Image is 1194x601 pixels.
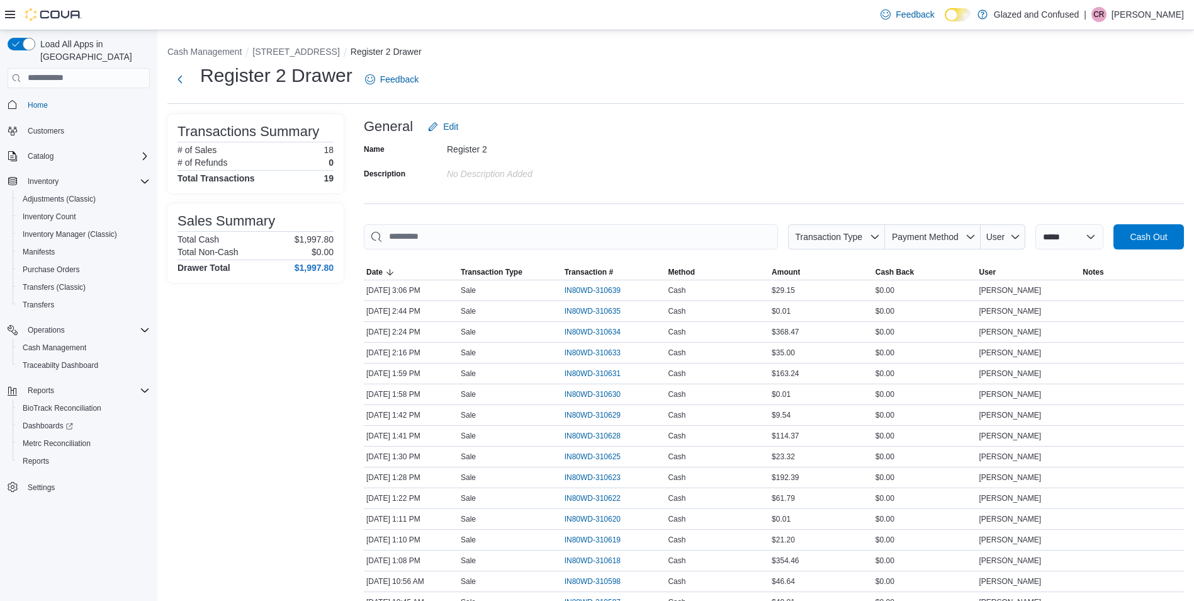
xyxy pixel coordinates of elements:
[23,282,86,292] span: Transfers (Classic)
[295,263,334,273] h4: $1,997.80
[772,327,799,337] span: $368.47
[945,21,945,22] span: Dark Mode
[13,417,155,435] a: Dashboards
[167,47,242,57] button: Cash Management
[565,285,621,295] span: IN80WD-310639
[28,483,55,493] span: Settings
[28,176,59,186] span: Inventory
[461,348,476,358] p: Sale
[945,8,971,21] input: Dark Mode
[18,401,150,416] span: BioTrack Reconciliation
[461,514,476,524] p: Sale
[896,8,934,21] span: Feedback
[772,389,791,399] span: $0.01
[23,194,96,204] span: Adjustments (Classic)
[23,479,150,495] span: Settings
[23,98,53,113] a: Home
[364,428,458,444] div: [DATE] 1:41 PM
[873,345,977,360] div: $0.00
[565,327,621,337] span: IN80WD-310634
[668,514,685,524] span: Cash
[461,410,476,420] p: Sale
[23,343,86,353] span: Cash Management
[18,454,150,469] span: Reports
[772,369,799,379] span: $163.24
[360,67,424,92] a: Feedback
[461,285,476,295] p: Sale
[873,387,977,402] div: $0.00
[772,348,795,358] span: $35.00
[873,449,977,464] div: $0.00
[565,493,621,503] span: IN80WD-310622
[18,280,91,295] a: Transfers (Classic)
[461,556,476,566] p: Sale
[23,300,54,310] span: Transfers
[23,480,60,495] a: Settings
[18,209,81,224] a: Inventory Count
[28,325,65,335] span: Operations
[364,169,405,179] label: Description
[167,45,1184,60] nav: An example of EuiBreadcrumbs
[461,472,476,483] p: Sale
[1084,7,1086,22] p: |
[979,556,1042,566] span: [PERSON_NAME]
[23,456,49,466] span: Reports
[295,234,334,244] p: $1,997.80
[769,265,873,280] button: Amount
[979,348,1042,358] span: [PERSON_NAME]
[772,556,799,566] span: $354.46
[18,454,54,469] a: Reports
[329,157,334,168] p: 0
[13,357,155,374] button: Traceabilty Dashboard
[772,535,795,545] span: $21.20
[364,387,458,402] div: [DATE] 1:58 PM
[364,449,458,464] div: [DATE] 1:30 PM
[772,514,791,524] span: $0.01
[23,360,98,370] span: Traceabilty Dashboard
[312,247,334,257] p: $0.00
[177,214,275,229] h3: Sales Summary
[981,224,1025,249] button: User
[18,297,59,312] a: Transfers
[13,339,155,357] button: Cash Management
[18,418,78,433] a: Dashboards
[461,306,476,316] p: Sale
[565,512,633,527] button: IN80WD-310620
[565,267,613,277] span: Transaction #
[23,383,59,398] button: Reports
[562,265,666,280] button: Transaction #
[1130,231,1167,243] span: Cash Out
[772,410,791,420] span: $9.54
[13,226,155,243] button: Inventory Manager (Classic)
[3,478,155,496] button: Settings
[873,408,977,423] div: $0.00
[668,306,685,316] span: Cash
[668,389,685,399] span: Cash
[565,532,633,547] button: IN80WD-310619
[668,431,685,441] span: Cash
[772,452,795,462] span: $23.32
[364,532,458,547] div: [DATE] 1:10 PM
[364,119,413,134] h3: General
[18,209,150,224] span: Inventory Count
[28,386,54,396] span: Reports
[979,431,1042,441] span: [PERSON_NAME]
[795,232,862,242] span: Transaction Type
[18,192,101,207] a: Adjustments (Classic)
[788,224,885,249] button: Transaction Type
[364,324,458,340] div: [DATE] 2:24 PM
[876,267,914,277] span: Cash Back
[458,265,562,280] button: Transaction Type
[873,491,977,506] div: $0.00
[565,428,633,444] button: IN80WD-310628
[351,47,422,57] button: Register 2 Drawer
[18,297,150,312] span: Transfers
[873,470,977,485] div: $0.00
[23,247,55,257] span: Manifests
[668,452,685,462] span: Cash
[565,306,621,316] span: IN80WD-310635
[565,491,633,506] button: IN80WD-310622
[979,267,996,277] span: User
[979,452,1042,462] span: [PERSON_NAME]
[979,389,1042,399] span: [PERSON_NAME]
